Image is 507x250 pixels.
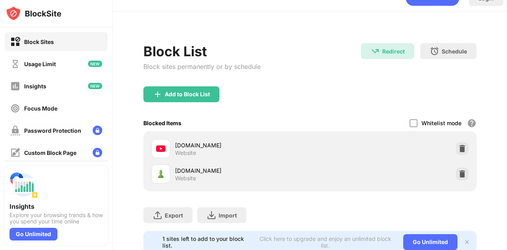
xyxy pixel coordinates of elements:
[10,81,20,91] img: insights-off.svg
[10,228,57,240] div: Go Unlimited
[24,127,81,134] div: Password Protection
[162,235,252,249] div: 1 sites left to add to your block list.
[143,120,181,126] div: Blocked Items
[143,63,261,71] div: Block sites permanently or by schedule
[175,166,310,175] div: [DOMAIN_NAME]
[403,234,457,250] div: Go Unlimited
[175,141,310,149] div: [DOMAIN_NAME]
[10,148,20,158] img: customize-block-page-off.svg
[10,126,20,135] img: password-protection-off.svg
[10,103,20,113] img: focus-off.svg
[24,149,76,156] div: Custom Block Page
[93,126,102,135] img: lock-menu.svg
[88,83,102,89] img: new-icon.svg
[382,48,405,55] div: Redirect
[6,6,61,21] img: logo-blocksite.svg
[10,212,103,225] div: Explore your browsing trends & how you spend your time online
[93,148,102,157] img: lock-menu.svg
[442,48,467,55] div: Schedule
[10,59,20,69] img: time-usage-off.svg
[219,212,237,219] div: Import
[24,38,54,45] div: Block Sites
[165,91,210,97] div: Add to Block List
[175,149,196,156] div: Website
[165,212,183,219] div: Export
[10,171,38,199] img: push-insights.svg
[24,105,57,112] div: Focus Mode
[175,175,196,182] div: Website
[24,83,46,90] div: Insights
[24,61,56,67] div: Usage Limit
[421,120,461,126] div: Whitelist mode
[88,61,102,67] img: new-icon.svg
[464,239,470,245] img: x-button.svg
[156,144,166,153] img: favicons
[10,37,20,47] img: block-on.svg
[156,169,166,179] img: favicons
[257,235,394,249] div: Click here to upgrade and enjoy an unlimited block list.
[10,202,103,210] div: Insights
[143,43,261,59] div: Block List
